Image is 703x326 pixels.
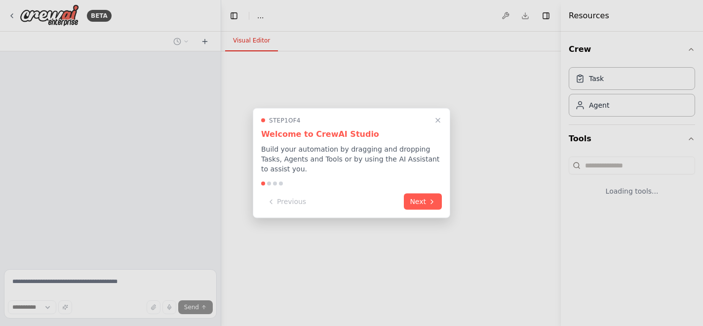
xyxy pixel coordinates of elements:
button: Next [404,194,442,210]
button: Previous [261,194,312,210]
p: Build your automation by dragging and dropping Tasks, Agents and Tools or by using the AI Assista... [261,144,442,174]
button: Hide left sidebar [227,9,241,23]
h3: Welcome to CrewAI Studio [261,128,442,140]
span: Step 1 of 4 [269,117,301,124]
button: Close walkthrough [432,115,444,126]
